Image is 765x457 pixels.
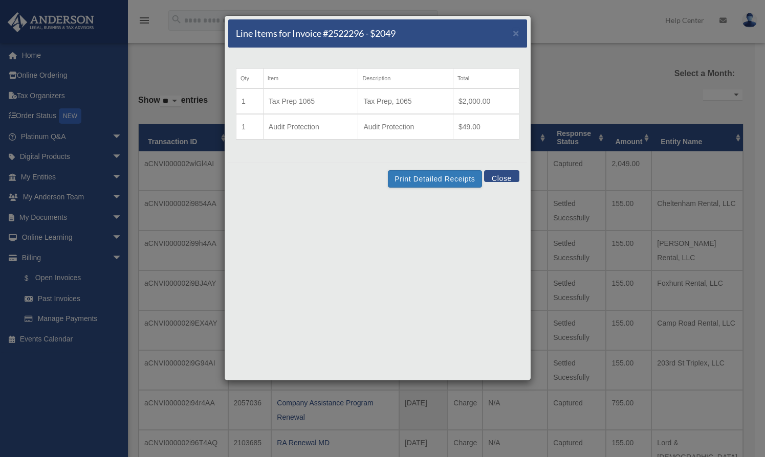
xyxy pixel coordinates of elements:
[484,170,519,182] button: Close
[453,114,519,140] td: $49.00
[513,27,519,39] span: ×
[388,170,482,188] button: Print Detailed Receipts
[236,88,264,114] td: 1
[236,68,264,89] th: Qty
[236,27,396,40] h5: Line Items for Invoice #2522296 - $2049
[263,68,358,89] th: Item
[236,114,264,140] td: 1
[263,88,358,114] td: Tax Prep 1065
[453,68,519,89] th: Total
[263,114,358,140] td: Audit Protection
[358,88,453,114] td: Tax Prep, 1065
[453,88,519,114] td: $2,000.00
[358,68,453,89] th: Description
[513,28,519,38] button: Close
[358,114,453,140] td: Audit Protection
